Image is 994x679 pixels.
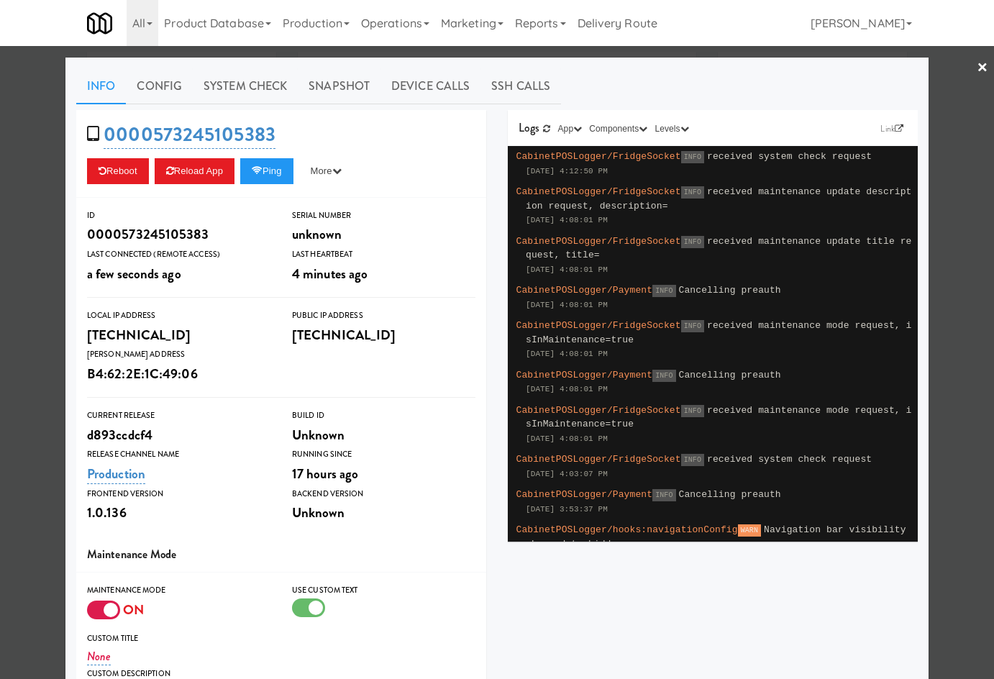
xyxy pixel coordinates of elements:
span: CabinetPOSLogger/Payment [516,489,653,500]
span: received maintenance update title request, title= [526,236,912,261]
span: CabinetPOSLogger/FridgeSocket [516,236,681,247]
button: Ping [240,158,293,184]
span: CabinetPOSLogger/FridgeSocket [516,186,681,197]
a: Snapshot [298,68,380,104]
span: [DATE] 4:08:01 PM [526,265,608,274]
div: Running Since [292,447,475,462]
div: Last Connected (Remote Access) [87,247,270,262]
a: Info [76,68,126,104]
div: unknown [292,222,475,247]
div: Frontend Version [87,487,270,501]
div: Unknown [292,501,475,525]
span: CabinetPOSLogger/Payment [516,285,653,296]
span: Cancelling preauth [679,370,781,380]
span: [DATE] 3:53:37 PM [526,505,608,514]
span: ON [123,600,144,619]
img: Micromart [87,11,112,36]
div: [TECHNICAL_ID] [87,323,270,347]
span: [DATE] 4:08:01 PM [526,385,608,393]
span: [DATE] 4:08:01 PM [526,301,608,309]
span: 17 hours ago [292,464,358,483]
span: [DATE] 4:08:01 PM [526,350,608,358]
div: Local IP Address [87,309,270,323]
div: [TECHNICAL_ID] [292,323,475,347]
a: 0000573245105383 [104,121,275,149]
div: ID [87,209,270,223]
span: received system check request [707,151,872,162]
div: B4:62:2E:1C:49:06 [87,362,270,386]
span: a few seconds ago [87,264,181,283]
span: [DATE] 4:03:07 PM [526,470,608,478]
span: Cancelling preauth [679,285,781,296]
span: CabinetPOSLogger/FridgeSocket [516,454,681,465]
div: Last Heartbeat [292,247,475,262]
span: INFO [681,405,704,417]
span: INFO [681,186,704,199]
a: Device Calls [380,68,480,104]
span: INFO [681,454,704,466]
span: [DATE] 4:08:01 PM [526,434,608,443]
div: Release Channel Name [87,447,270,462]
a: System Check [193,68,298,104]
div: [PERSON_NAME] Address [87,347,270,362]
a: Config [126,68,193,104]
div: d893ccdcf4 [87,423,270,447]
button: Components [585,122,651,136]
span: received maintenance mode request, isInMaintenance=true [526,405,912,430]
span: [DATE] 4:08:01 PM [526,216,608,224]
span: Cancelling preauth [679,489,781,500]
span: received maintenance update description request, description= [526,186,912,211]
div: 0000573245105383 [87,222,270,247]
a: None [87,648,111,665]
button: More [299,158,353,184]
span: INFO [681,320,704,332]
a: Link [877,122,907,136]
button: App [555,122,586,136]
a: SSH Calls [480,68,561,104]
div: Maintenance Mode [87,583,270,598]
div: Custom Title [87,632,475,646]
span: CabinetPOSLogger/hooks:navigationConfig [516,524,738,535]
span: received system check request [707,454,872,465]
span: Logs [519,119,539,136]
button: Reboot [87,158,149,184]
div: Public IP Address [292,309,475,323]
div: Use Custom Text [292,583,475,598]
span: INFO [652,285,675,297]
span: CabinetPOSLogger/FridgeSocket [516,405,681,416]
a: × [977,46,988,91]
span: INFO [681,151,704,163]
div: Unknown [292,423,475,447]
span: CabinetPOSLogger/FridgeSocket [516,320,681,331]
span: CabinetPOSLogger/FridgeSocket [516,151,681,162]
span: CabinetPOSLogger/Payment [516,370,653,380]
span: Navigation bar visibility changed to hidden [526,524,906,550]
a: Production [87,464,145,484]
span: WARN [738,524,761,537]
div: Build Id [292,409,475,423]
div: Serial Number [292,209,475,223]
button: Reload App [155,158,234,184]
div: 1.0.136 [87,501,270,525]
span: [DATE] 4:12:50 PM [526,167,608,176]
span: Maintenance Mode [87,546,177,562]
span: INFO [681,236,704,248]
button: Levels [651,122,692,136]
span: 4 minutes ago [292,264,368,283]
span: INFO [652,370,675,382]
div: Current Release [87,409,270,423]
span: INFO [652,489,675,501]
span: received maintenance mode request, isInMaintenance=true [526,320,912,345]
div: Backend Version [292,487,475,501]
